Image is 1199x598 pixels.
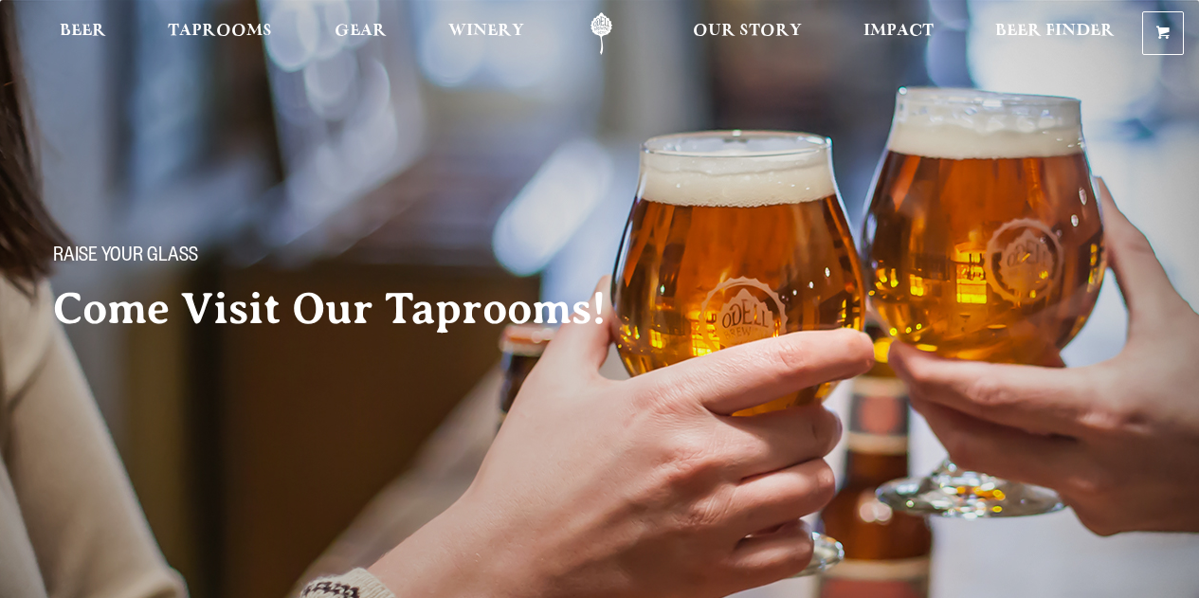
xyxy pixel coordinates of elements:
[155,12,284,55] a: Taprooms
[335,24,387,39] span: Gear
[566,12,637,55] a: Odell Home
[53,245,198,270] span: Raise your glass
[983,12,1127,55] a: Beer Finder
[60,24,106,39] span: Beer
[693,24,802,39] span: Our Story
[53,285,645,333] h2: Come Visit Our Taprooms!
[448,24,524,39] span: Winery
[851,12,946,55] a: Impact
[681,12,814,55] a: Our Story
[863,24,934,39] span: Impact
[168,24,272,39] span: Taprooms
[995,24,1115,39] span: Beer Finder
[47,12,118,55] a: Beer
[322,12,399,55] a: Gear
[436,12,536,55] a: Winery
